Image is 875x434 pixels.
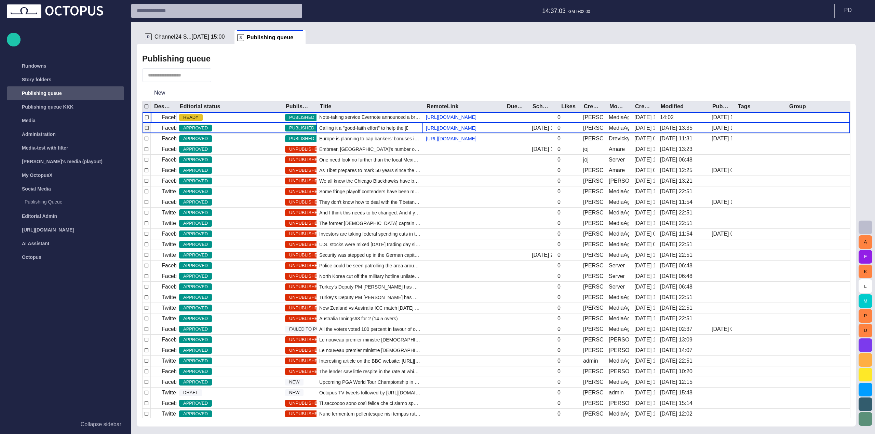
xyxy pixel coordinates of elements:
div: Janko [583,124,603,132]
span: Embraer, Brazil's number one exporter of manufactured goods, [319,146,420,153]
span: UNPUBLISHED [285,167,325,174]
div: Janko [609,177,629,185]
div: 0 [557,177,561,185]
span: APPROVED [179,188,212,195]
div: MediaAgent [609,209,629,216]
div: Media-test with filter [7,141,124,155]
div: 0 [557,325,561,333]
span: Publishing queue [247,34,293,41]
span: APPROVED [179,252,212,258]
p: Facebook [162,166,186,174]
div: 5/15/2013 19:10 [634,198,655,206]
div: MediaAgent [609,188,629,195]
a: [URL][DOMAIN_NAME] [423,125,479,131]
div: 4/10/2013 11:02 [532,145,552,153]
div: 0 [557,251,561,259]
div: MediaAgent [609,220,629,227]
div: 4/10/2013 11:37 [634,156,655,164]
div: Janko [583,198,603,206]
p: Facebook [162,156,186,164]
span: UNPUBLISHED [285,241,325,248]
p: Collapse sidebar [81,420,121,429]
div: 0 [557,272,561,280]
div: Created [635,103,652,110]
div: Janko [583,400,603,407]
span: APPROVED [179,220,212,227]
div: Carole [583,347,603,354]
p: S [237,34,244,41]
span: Channel24 S...[DATE] 15:00 [154,33,225,40]
div: 3/25/2016 06:48 [660,156,692,164]
p: P D [844,6,852,14]
div: 6/4/2013 18:33 [634,294,655,301]
div: MediaAgent [609,304,629,312]
span: APPROVED [179,135,212,142]
button: F [859,250,872,264]
div: MediaAgent [609,294,629,301]
div: Server [609,262,625,269]
div: 6/4/2013 18:33 [634,283,655,291]
div: 3/30/2016 22:51 [660,251,692,259]
div: Janko [583,283,603,291]
div: 0 [557,400,561,407]
p: Publishing Queue [25,198,110,205]
div: 0 [557,347,561,354]
div: 0 [557,304,561,312]
div: Server [609,283,625,291]
div: 9/12/2013 15:12 [634,389,655,396]
button: M [859,294,872,308]
div: 5/21/2013 09:52 [634,241,655,248]
div: MediaAgent [609,410,629,418]
span: North Korea cut off the military hotline unilaterally today as a prot [319,273,420,280]
div: Server [609,272,625,280]
div: Janko [583,304,603,312]
div: 5/21/2013 09:52 [634,230,655,238]
button: U [859,324,872,337]
p: Media [22,117,36,124]
div: 3/30/2016 22:51 [660,294,692,301]
p: R [145,33,152,40]
div: 3/30/2016 22:51 [660,357,692,365]
div: Janko [583,368,603,375]
div: 0 [557,262,561,269]
div: Editorial status [180,103,220,110]
div: 0 [557,114,561,121]
p: Twitter [162,314,178,323]
button: K [859,265,872,278]
span: New Zealand vs Australia ICC match today at 1030 [319,305,420,311]
p: GMT+02:00 [568,9,590,15]
div: admin [583,357,598,365]
div: Janko [583,188,603,195]
div: Created by [584,103,601,110]
div: Amare [609,145,625,153]
div: 5/28/2013 13:23 [634,272,655,280]
span: APPROVED [179,273,212,280]
div: 3/30/2016 22:51 [660,241,692,248]
span: As Tibet prepares to mark 50 years since the Dalai Lama fled [319,167,420,174]
span: We all know the Chicago Blackhawks have been soaring this season in the NHL, but what about the p... [319,178,420,184]
span: UNPUBLISHED [285,178,325,184]
span: APPROVED [179,326,212,333]
span: APPROVED [179,125,212,131]
div: 8/19 14:40 [712,124,732,132]
div: 0 [557,389,561,396]
div: 0 [557,220,561,227]
p: Facebook [162,283,186,291]
div: 5/15/2013 13:21 [660,177,692,185]
span: PUBLISHED [285,125,319,131]
div: 14:02 [660,114,674,121]
div: 4/9/2013 14:15 [634,114,655,121]
div: 3/25/2016 06:48 [660,272,692,280]
div: Destination [154,103,171,110]
span: Some fringe playoff contenders have been making some moves lately, finding their groove in the se... [319,188,420,195]
p: Media-test with filter [22,144,68,151]
span: Europe is planning to cap bankers' bonuses in a bid to curb the kind of reckless risk taking that... [319,135,420,142]
span: APPROVED [179,199,212,206]
div: Server [609,156,625,164]
p: [URL][DOMAIN_NAME] [22,226,74,233]
button: P [859,309,872,323]
div: 3/30/2016 22:51 [660,304,692,312]
div: 5/7/2018 09:31 [712,230,732,238]
div: Title [320,103,332,110]
div: 9/12/2013 15:14 [660,400,692,407]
